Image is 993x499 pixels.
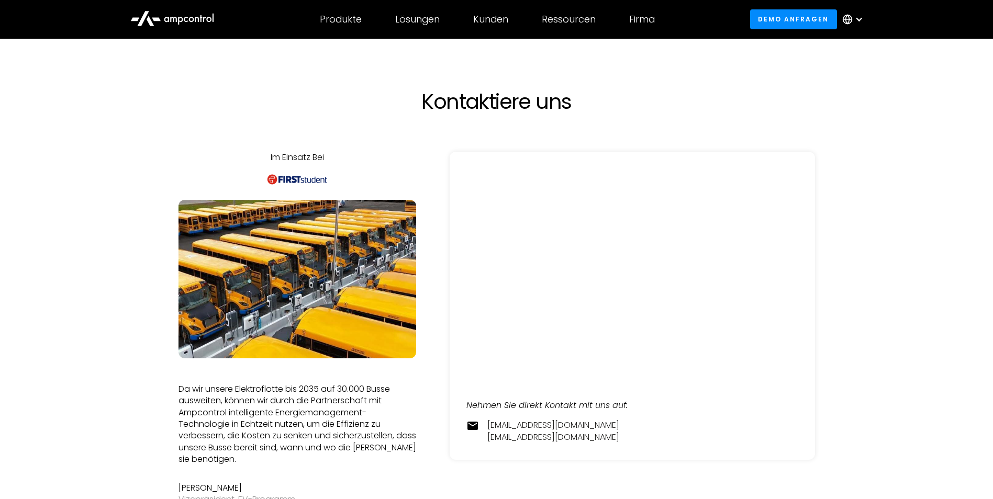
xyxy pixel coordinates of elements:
[395,14,440,25] div: Lösungen
[487,419,619,431] a: [EMAIL_ADDRESS][DOMAIN_NAME]
[466,400,798,411] div: Nehmen Sie direkt Kontakt mit uns auf:
[542,14,596,25] div: Ressourcen
[266,89,727,114] h1: Kontaktiere uns
[629,14,655,25] div: Firma
[473,14,508,25] div: Kunden
[320,14,362,25] div: Produkte
[178,482,416,494] div: [PERSON_NAME]
[487,432,619,443] a: [EMAIL_ADDRESS][DOMAIN_NAME]
[466,168,798,358] iframe: Form 0
[750,9,837,29] a: Demo anfragen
